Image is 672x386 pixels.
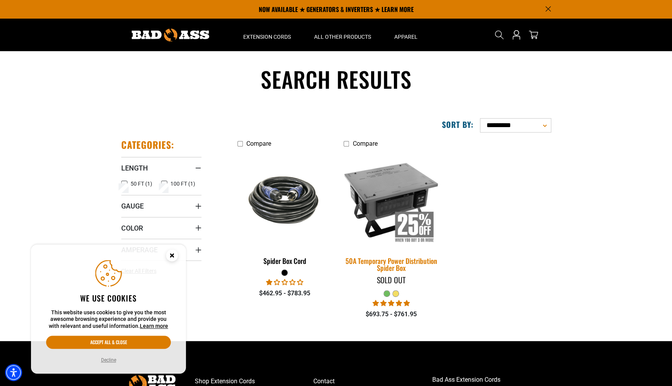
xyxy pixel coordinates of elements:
[237,289,332,298] div: $462.95 - $783.95
[132,29,209,41] img: Bad Ass Extension Cords
[243,33,291,40] span: Extension Cords
[266,279,303,286] span: 1.00 stars
[5,364,22,381] div: Accessibility Menu
[237,151,332,269] a: black Spider Box Cord
[394,33,418,40] span: Apparel
[121,239,201,260] summary: Amperage
[99,356,119,364] button: Decline
[493,29,505,41] summary: Search
[383,19,429,51] summary: Apparel
[31,245,186,374] aside: Cookie Consent
[121,65,551,93] h1: Search results
[344,257,438,271] div: 50A Temporary Power Distribution Spider Box
[131,181,152,186] span: 50 FT (1)
[373,300,410,307] span: 5.00 stars
[352,140,377,147] span: Compare
[121,195,201,217] summary: Gauge
[302,19,383,51] summary: All Other Products
[46,336,171,349] button: Accept all & close
[121,202,144,210] span: Gauge
[121,139,175,151] h2: Categories:
[237,257,332,264] div: Spider Box Cord
[337,150,445,249] img: 50A Temporary Power Distribution Spider Box
[344,276,438,284] div: Sold Out
[121,217,201,239] summary: Color
[121,224,143,233] span: Color
[121,164,148,172] span: Length
[140,323,168,329] a: Learn more
[442,119,474,129] label: Sort by:
[170,181,195,186] span: 100 FT (1)
[344,310,438,319] div: $693.75 - $761.95
[246,140,271,147] span: Compare
[232,19,302,51] summary: Extension Cords
[121,157,201,179] summary: Length
[236,170,333,229] img: black
[314,33,371,40] span: All Other Products
[344,151,438,276] a: 50A Temporary Power Distribution Spider Box 50A Temporary Power Distribution Spider Box
[46,309,171,330] p: This website uses cookies to give you the most awesome browsing experience and provide you with r...
[46,293,171,303] h2: We use cookies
